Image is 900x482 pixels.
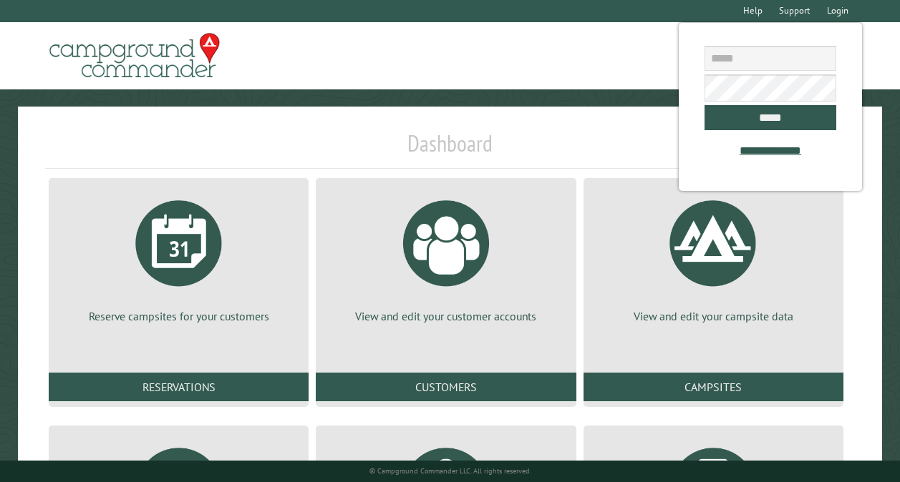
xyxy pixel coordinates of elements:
a: Customers [316,373,576,401]
a: View and edit your customer accounts [333,190,558,324]
p: View and edit your campsite data [601,308,826,324]
img: Campground Commander [45,28,224,84]
a: View and edit your campsite data [601,190,826,324]
a: Campsites [584,373,843,401]
small: © Campground Commander LLC. All rights reserved. [369,466,531,476]
p: Reserve campsites for your customers [66,308,291,324]
p: View and edit your customer accounts [333,308,558,324]
h1: Dashboard [45,129,855,169]
a: Reserve campsites for your customers [66,190,291,324]
a: Reservations [49,373,309,401]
